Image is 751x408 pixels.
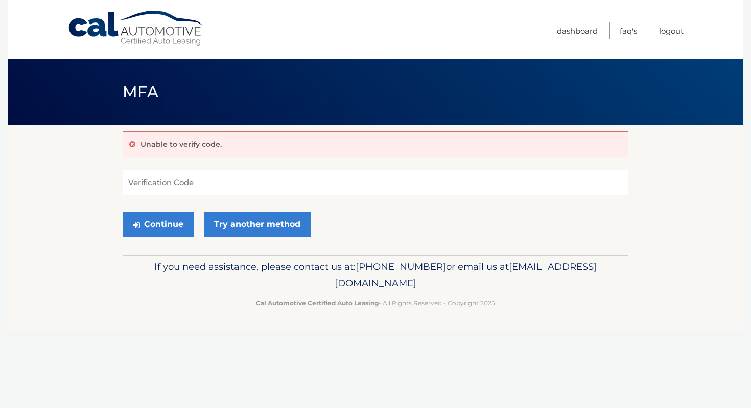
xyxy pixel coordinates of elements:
a: FAQ's [620,22,637,39]
span: [PHONE_NUMBER] [356,261,446,273]
span: MFA [123,82,158,101]
button: Continue [123,212,194,237]
span: [EMAIL_ADDRESS][DOMAIN_NAME] [335,261,597,289]
p: - All Rights Reserved - Copyright 2025 [129,298,622,308]
a: Cal Automotive [67,10,205,47]
input: Verification Code [123,170,628,195]
p: If you need assistance, please contact us at: or email us at [129,259,622,291]
a: Logout [659,22,684,39]
a: Dashboard [557,22,598,39]
p: Unable to verify code. [140,140,222,149]
a: Try another method [204,212,311,237]
strong: Cal Automotive Certified Auto Leasing [256,299,379,307]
